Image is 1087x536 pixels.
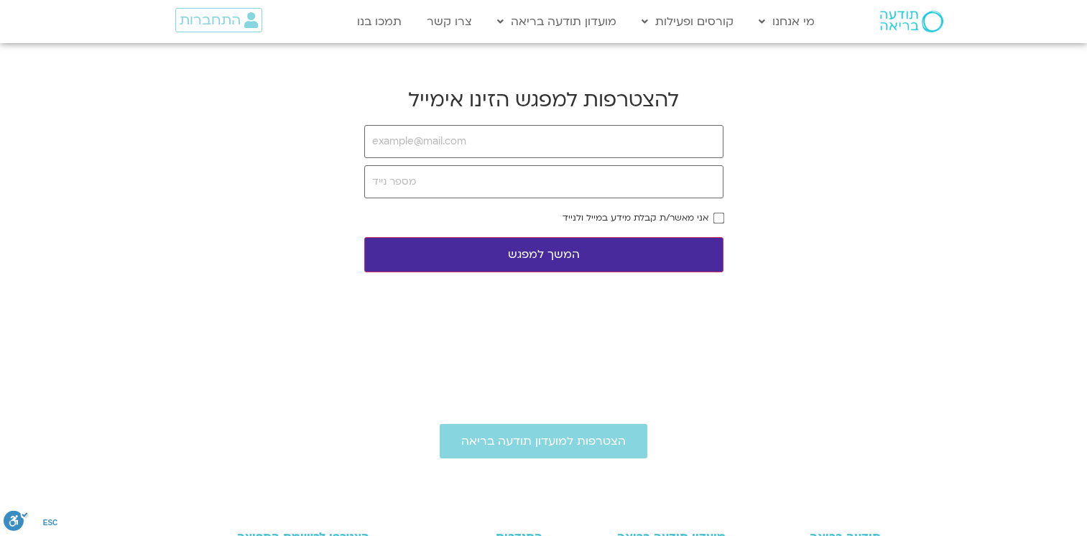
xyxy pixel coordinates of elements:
a: התחברות [175,8,262,32]
a: קורסים ופעילות [634,8,741,35]
h2: להצטרפות למפגש הזינו אימייל [364,86,723,114]
span: הצטרפות למועדון תודעה בריאה [461,435,626,448]
a: מועדון תודעה בריאה [490,8,624,35]
a: תמכו בנו [350,8,409,35]
span: התחברות [180,12,241,28]
a: מי אנחנו [751,8,822,35]
a: צרו קשר [420,8,479,35]
input: example@mail.com [364,125,723,158]
input: מספר נייד [364,165,723,198]
label: אני מאשר/ת קבלת מידע במייל ולנייד [563,213,708,223]
img: תודעה בריאה [880,11,943,32]
button: המשך למפגש [364,237,723,272]
a: הצטרפות למועדון תודעה בריאה [440,424,647,458]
